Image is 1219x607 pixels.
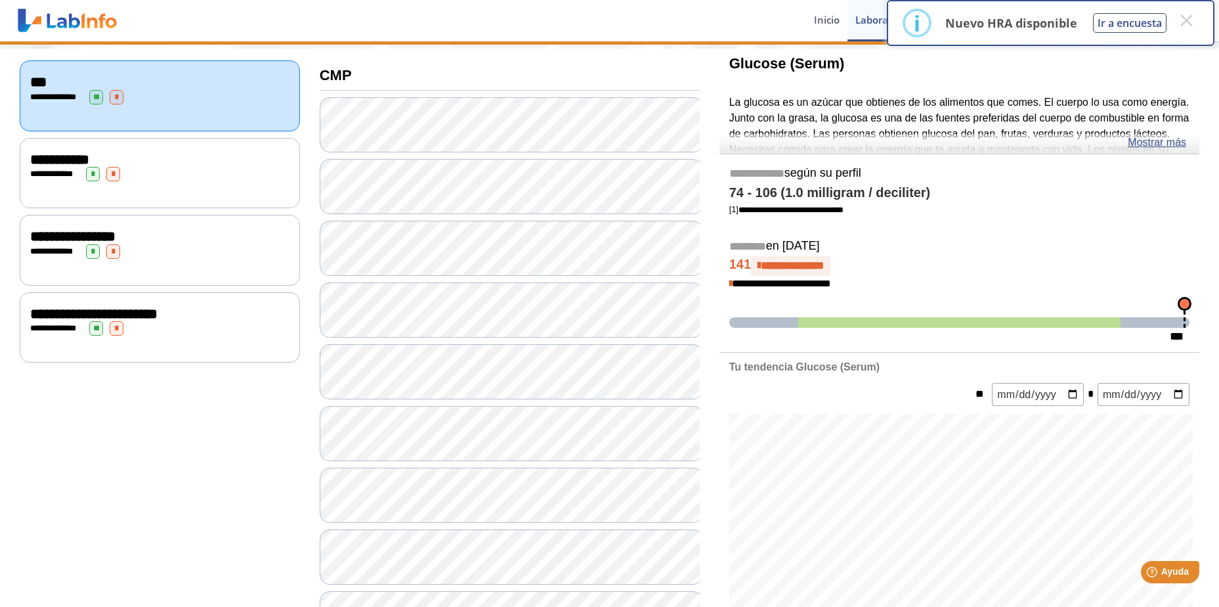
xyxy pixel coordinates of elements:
[1128,135,1186,150] a: Mostrar más
[1174,9,1198,32] button: Close this dialog
[945,15,1077,31] p: Nuevo HRA disponible
[729,95,1189,189] p: La glucosa es un azúcar que obtienes de los alimentos que comes. El cuerpo lo usa como energía. J...
[1102,556,1205,593] iframe: Help widget launcher
[729,204,844,214] a: [1]
[729,239,1189,254] h5: en [DATE]
[320,67,352,83] b: CMP
[729,55,845,72] b: Glucose (Serum)
[914,11,920,35] div: i
[992,383,1084,406] input: mm/dd/yyyy
[729,166,1189,181] h5: según su perfil
[729,256,1189,276] h4: 141
[729,185,1189,201] h4: 74 - 106 (1.0 milligram / deciliter)
[1098,383,1189,406] input: mm/dd/yyyy
[1093,13,1166,33] button: Ir a encuesta
[729,361,880,372] b: Tu tendencia Glucose (Serum)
